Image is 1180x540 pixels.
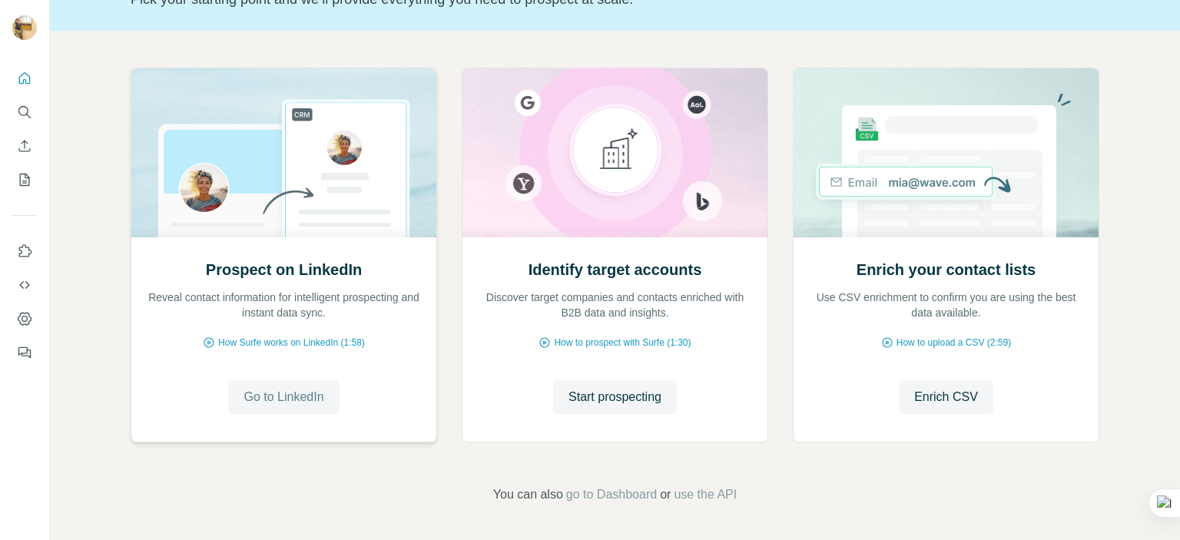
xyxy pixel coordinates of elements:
span: You can also [493,485,563,504]
h2: Prospect on LinkedIn [206,259,362,280]
img: Identify target accounts [462,68,768,237]
span: Enrich CSV [914,388,978,406]
span: Go to LinkedIn [244,388,323,406]
h2: Enrich your contact lists [857,259,1036,280]
span: How to prospect with Surfe (1:30) [554,336,691,350]
p: Use CSV enrichment to confirm you are using the best data available. [809,290,1083,320]
button: Use Surfe on LinkedIn [12,237,37,265]
button: use the API [674,485,737,504]
button: Quick start [12,65,37,92]
button: Enrich CSV [12,132,37,160]
img: Avatar [12,15,37,40]
button: Use Surfe API [12,271,37,299]
button: Feedback [12,339,37,366]
span: or [660,485,671,504]
span: Start prospecting [568,388,661,406]
button: Start prospecting [553,380,677,414]
span: How Surfe works on LinkedIn (1:58) [218,336,365,350]
button: Dashboard [12,305,37,333]
h2: Identify target accounts [529,259,702,280]
img: Prospect on LinkedIn [131,68,437,237]
p: Reveal contact information for intelligent prospecting and instant data sync. [147,290,421,320]
button: Go to LinkedIn [228,380,339,414]
button: My lists [12,166,37,194]
button: go to Dashboard [566,485,657,504]
p: Discover target companies and contacts enriched with B2B data and insights. [478,290,752,320]
button: Search [12,98,37,126]
button: Enrich CSV [899,380,993,414]
img: Enrich your contact lists [793,68,1099,237]
span: How to upload a CSV (2:59) [897,336,1011,350]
